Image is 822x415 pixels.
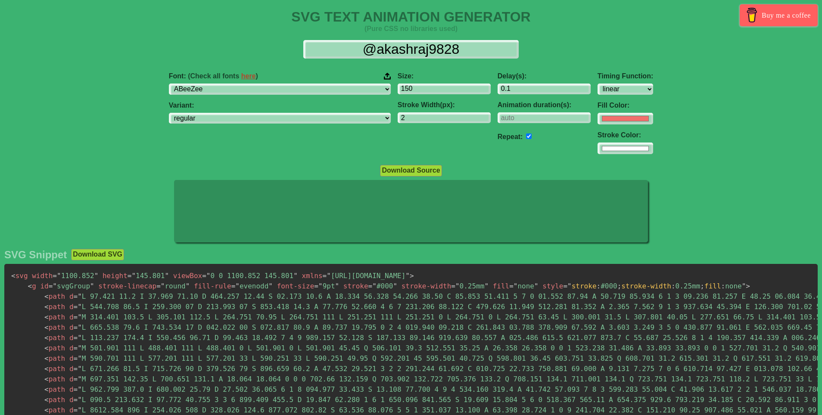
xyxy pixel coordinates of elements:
[44,385,65,393] span: path
[69,323,74,331] span: d
[231,282,236,290] span: =
[32,272,53,280] span: width
[188,72,258,80] span: (Check all fonts )
[451,282,489,290] span: 0.25mm
[314,282,339,290] span: 9pt
[498,84,591,94] input: 0.1s
[493,282,510,290] span: fill
[78,406,82,414] span: "
[28,282,32,290] span: <
[746,282,750,290] span: >
[393,282,397,290] span: "
[74,344,78,352] span: =
[78,385,82,393] span: "
[44,354,65,362] span: path
[90,282,94,290] span: "
[44,354,49,362] span: <
[69,354,74,362] span: d
[28,282,36,290] span: g
[44,406,65,414] span: path
[740,4,818,26] a: Buy me a coffee
[74,334,78,342] span: =
[241,72,256,80] a: here
[44,323,49,331] span: <
[44,375,49,383] span: <
[78,354,82,362] span: "
[398,112,491,123] input: 2px
[498,133,523,140] label: Repeat:
[302,272,322,280] span: xmlns
[402,282,451,290] span: stroke-width
[617,282,622,290] span: ;
[128,272,169,280] span: 145.801
[74,354,78,362] span: =
[293,272,298,280] span: "
[44,396,49,404] span: <
[235,282,240,290] span: "
[94,272,99,280] span: "
[44,375,65,383] span: path
[742,282,746,290] span: "
[202,272,206,280] span: =
[69,292,74,300] span: d
[69,365,74,373] span: d
[44,313,65,321] span: path
[704,282,721,290] span: fill
[74,323,78,331] span: =
[597,282,601,290] span: :
[335,282,339,290] span: "
[700,282,704,290] span: ;
[671,282,676,290] span: :
[514,282,518,290] span: "
[384,72,391,80] img: Upload your font
[69,313,74,321] span: d
[323,272,327,280] span: =
[69,375,74,383] span: d
[372,282,377,290] span: "
[11,272,28,280] span: svg
[44,396,65,404] span: path
[128,272,132,280] span: =
[44,292,65,300] span: path
[484,282,489,290] span: "
[49,282,94,290] span: svgGroup
[398,101,491,109] label: Stroke Width(px):
[621,282,671,290] span: stroke-width
[156,282,161,290] span: =
[78,303,82,311] span: "
[69,344,74,352] span: d
[78,313,82,321] span: "
[44,365,49,373] span: <
[455,282,460,290] span: "
[398,84,491,94] input: 100
[71,249,124,260] button: Download SVG
[509,282,514,290] span: =
[44,406,49,414] span: <
[572,282,597,290] span: stroke
[380,165,442,176] button: Download Source
[74,406,78,414] span: =
[744,8,760,22] img: Buy me a coffee
[69,406,74,414] span: d
[69,303,74,311] span: d
[598,72,653,80] label: Timing Function:
[405,272,410,280] span: "
[40,282,48,290] span: id
[303,40,519,59] input: Input Text Here
[44,313,49,321] span: <
[44,303,65,311] span: path
[598,131,653,139] label: Stroke Color:
[44,344,49,352] span: <
[268,282,273,290] span: "
[721,282,725,290] span: :
[202,272,298,280] span: 0 0 1100.852 145.801
[206,272,211,280] span: "
[98,282,156,290] span: stroke-linecap
[44,344,65,352] span: path
[526,133,532,139] input: auto
[398,72,491,80] label: Size:
[131,272,136,280] span: "
[11,272,16,280] span: <
[277,282,314,290] span: font-size
[762,8,811,23] span: Buy me a coffee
